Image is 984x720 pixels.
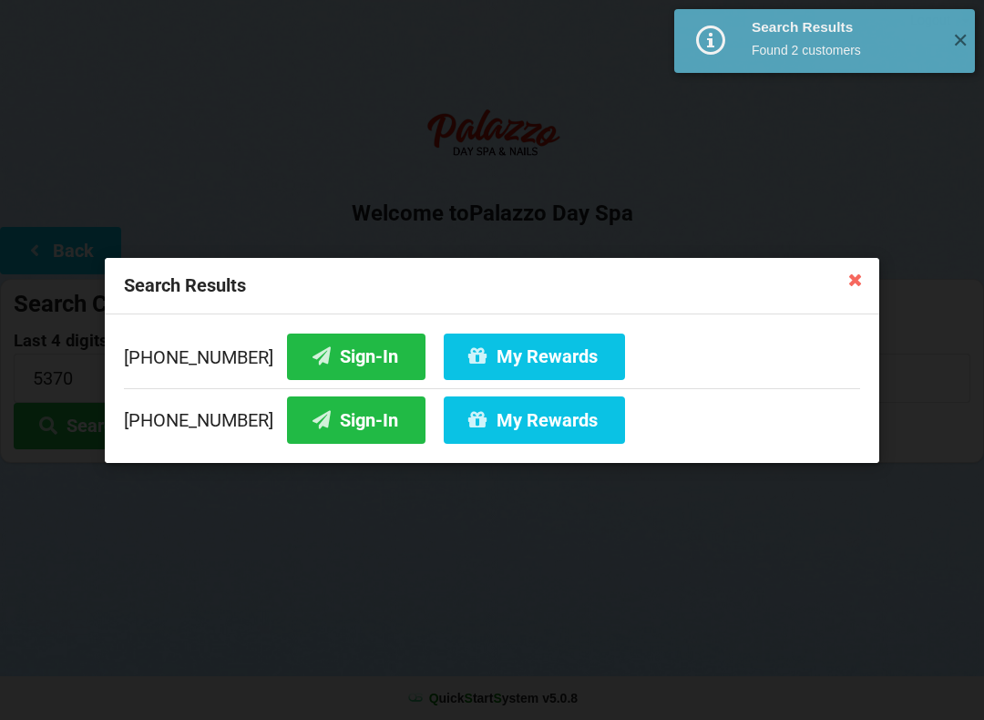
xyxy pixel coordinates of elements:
button: My Rewards [444,333,625,379]
div: Found 2 customers [752,41,938,59]
div: [PHONE_NUMBER] [124,387,860,443]
button: My Rewards [444,396,625,443]
div: [PHONE_NUMBER] [124,333,860,387]
div: Search Results [752,18,938,36]
button: Sign-In [287,333,425,379]
div: Search Results [105,258,879,314]
button: Sign-In [287,396,425,443]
